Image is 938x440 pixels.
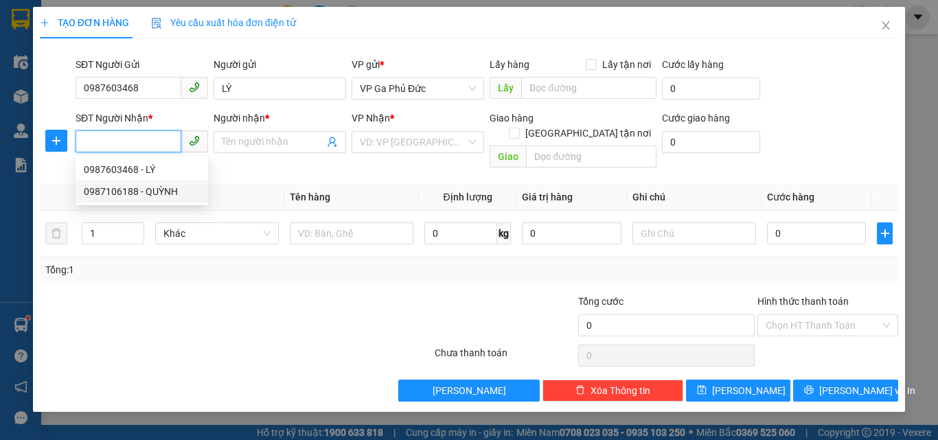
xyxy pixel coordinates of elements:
input: Cước lấy hàng [662,78,760,100]
span: Lấy hàng [490,59,529,70]
button: delete [45,222,67,244]
span: Lấy tận nơi [597,57,656,72]
span: Tổng cước [578,296,624,307]
div: 0987603468 - LÝ [84,162,200,177]
button: [PERSON_NAME] [398,380,539,402]
span: save [697,385,707,396]
button: Close [867,7,905,45]
div: Chưa thanh toán [433,345,577,369]
li: Hotline: 1900400028 [128,75,574,92]
span: Giao [490,146,526,167]
span: Tên hàng [290,192,330,202]
label: Cước lấy hàng [662,59,724,70]
li: Số nhà [STREET_ADDRESS][PERSON_NAME] [128,58,574,75]
span: Định lượng [443,192,492,202]
button: deleteXóa Thông tin [542,380,683,402]
img: icon [151,18,162,29]
div: VP gửi [352,57,484,72]
input: Cước giao hàng [662,131,760,153]
label: Cước giao hàng [662,113,730,124]
div: Người gửi [214,57,346,72]
span: phone [189,82,200,93]
span: Khác [163,223,271,244]
span: plus [40,18,49,27]
span: kg [497,222,511,244]
div: 0987106188 - QUỲNH [76,181,208,202]
span: phone [189,135,200,146]
span: plus [878,228,892,239]
span: TẠO ĐƠN HÀNG [40,17,129,28]
span: Xóa Thông tin [591,383,650,398]
span: delete [575,385,585,396]
span: [PERSON_NAME] [433,383,506,398]
input: Dọc đường [526,146,656,167]
span: [PERSON_NAME] và In [819,383,915,398]
span: Giá trị hàng [522,192,573,202]
span: Giao hàng [490,113,534,124]
span: VP Nhận [352,113,390,124]
span: Lấy [490,77,521,99]
button: plus [45,130,67,152]
button: printer[PERSON_NAME] và In [793,380,898,402]
span: close [880,20,891,31]
th: Ghi chú [627,184,762,211]
button: plus [877,222,893,244]
span: plus [46,135,67,146]
span: [PERSON_NAME] [712,383,786,398]
span: user-add [327,137,338,148]
input: Dọc đường [521,77,656,99]
span: VP Ga Phủ Đức [360,78,476,99]
div: 0987106188 - QUỲNH [84,184,200,199]
div: SĐT Người Gửi [76,57,208,72]
button: save[PERSON_NAME] [686,380,791,402]
input: VD: Bàn, Ghế [290,222,413,244]
span: Cước hàng [767,192,814,202]
span: [GEOGRAPHIC_DATA] tận nơi [520,126,656,141]
span: printer [804,385,814,396]
label: Hình thức thanh toán [757,296,849,307]
input: Ghi Chú [632,222,756,244]
input: 0 [522,222,621,244]
b: Công ty TNHH Trọng Hiếu Phú Thọ - Nam Cường Limousine [167,16,536,54]
span: Yêu cầu xuất hóa đơn điện tử [151,17,296,28]
div: 0987603468 - LÝ [76,159,208,181]
div: SĐT Người Nhận [76,111,208,126]
div: Tổng: 1 [45,262,363,277]
div: Người nhận [214,111,346,126]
